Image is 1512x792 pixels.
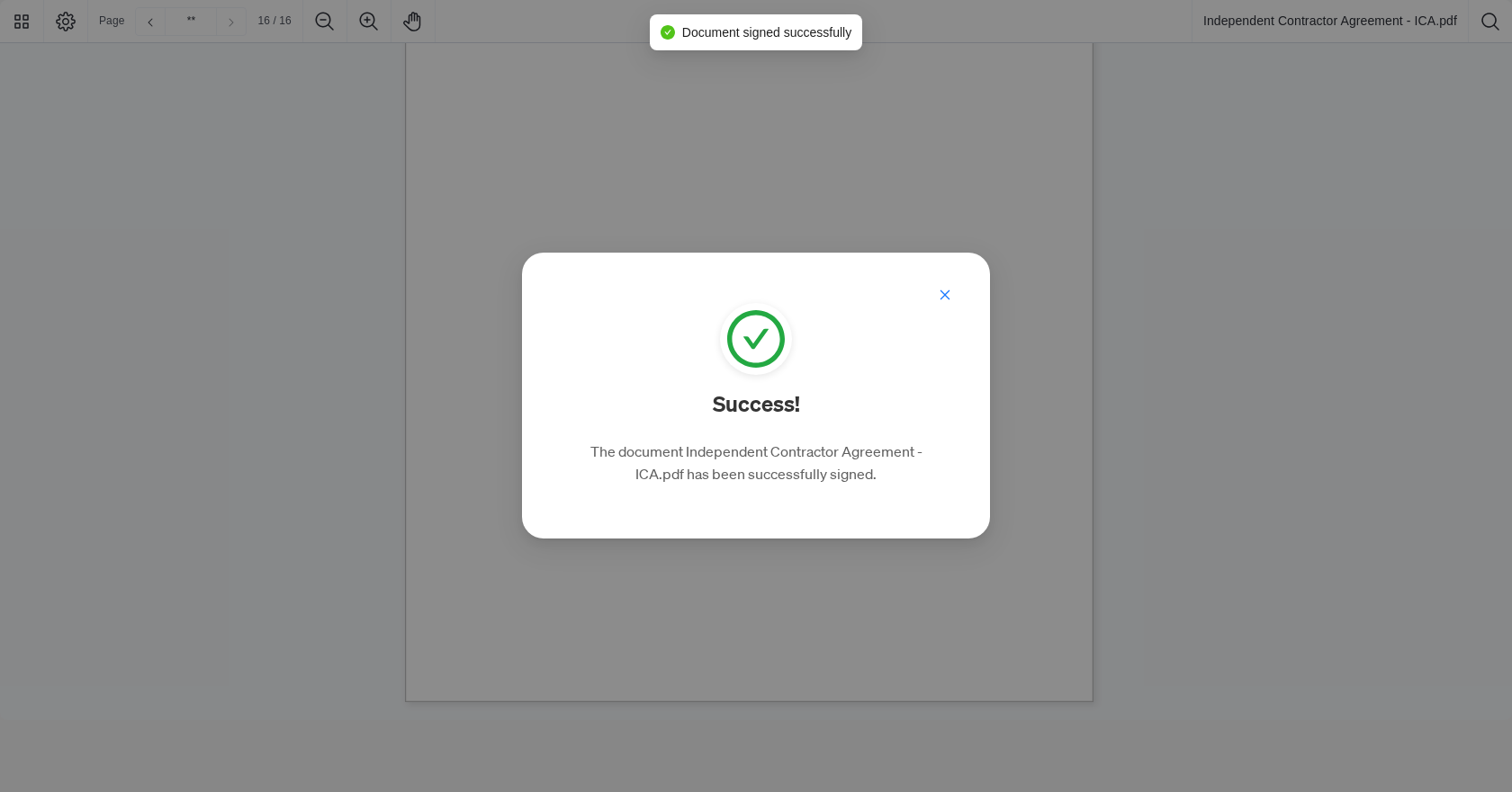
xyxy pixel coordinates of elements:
p: The document Independent Contractor Agreement - ICA.pdf has been successfully signed. [572,440,940,485]
span: check-circle [661,25,675,40]
span: Document signed successfully [682,22,851,42]
span: check-circle [720,303,792,375]
span: close [939,289,951,301]
h2: Success! [713,389,800,418]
